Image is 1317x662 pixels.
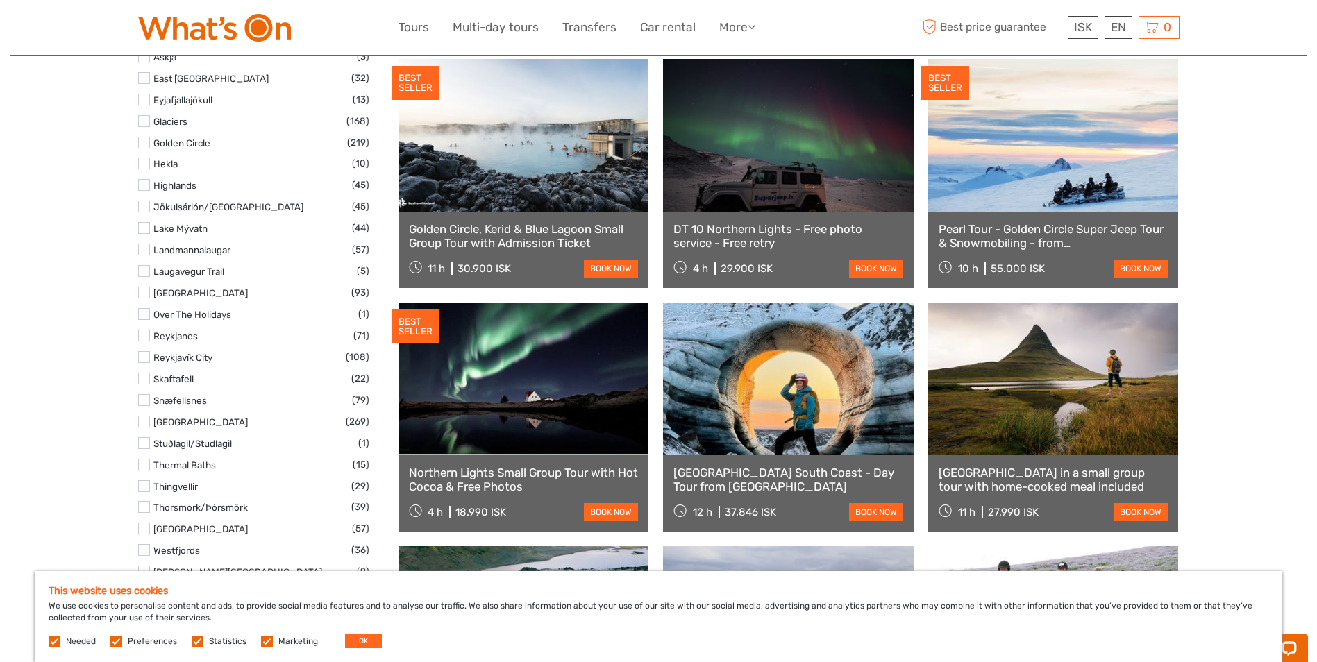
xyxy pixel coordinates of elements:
[1114,503,1168,521] a: book now
[153,481,198,492] a: Thingvellir
[153,137,210,148] a: Golden Circle
[562,17,616,37] a: Transfers
[128,636,177,647] label: Preferences
[353,328,369,343] span: (71)
[399,17,429,37] a: Tours
[693,262,708,275] span: 4 h
[352,155,369,171] span: (10)
[392,309,439,344] div: BEST SELLER
[352,520,369,536] span: (57)
[153,545,200,556] a: Westfjords
[153,158,178,169] a: Hekla
[358,435,369,451] span: (1)
[153,244,230,255] a: Landmannalaugar
[278,636,318,647] label: Marketing
[351,542,369,558] span: (36)
[153,566,322,577] a: [PERSON_NAME][GEOGRAPHIC_DATA]
[351,371,369,387] span: (22)
[1161,20,1173,34] span: 0
[958,262,978,275] span: 10 h
[939,466,1168,494] a: [GEOGRAPHIC_DATA] in a small group tour with home-cooked meal included
[153,373,194,384] a: Skaftafell
[153,502,248,513] a: Thorsmork/Þórsmörk
[351,499,369,515] span: (39)
[849,260,903,278] a: book now
[458,262,511,275] div: 30.900 ISK
[725,506,776,518] div: 37.846 ISK
[153,51,176,62] a: Askja
[1074,20,1092,34] span: ISK
[352,392,369,408] span: (79)
[153,94,212,105] a: Eyjafjallajökull
[1105,16,1132,39] div: EN
[345,634,382,648] button: OK
[584,503,638,521] a: book now
[673,222,903,251] a: DT 10 Northern Lights - Free photo service - Free retry
[351,285,369,300] span: (93)
[352,177,369,193] span: (45)
[988,506,1039,518] div: 27.990 ISK
[346,349,369,365] span: (108)
[153,352,212,363] a: Reykjavík City
[351,70,369,86] span: (32)
[584,260,638,278] a: book now
[153,223,208,234] a: Lake Mývatn
[352,220,369,236] span: (44)
[153,201,303,212] a: Jökulsárlón/[GEOGRAPHIC_DATA]
[357,263,369,279] span: (5)
[153,416,248,427] a: [GEOGRAPHIC_DATA]
[209,636,246,647] label: Statistics
[19,24,157,35] p: Chat now
[153,330,198,341] a: Reykjanes
[455,506,506,518] div: 18.990 ISK
[358,306,369,322] span: (1)
[153,523,248,534] a: [GEOGRAPHIC_DATA]
[357,49,369,65] span: (3)
[138,14,291,42] img: What's On
[719,17,755,37] a: More
[1114,260,1168,278] a: book now
[392,66,439,101] div: BEST SELLER
[153,266,224,277] a: Laugavegur Trail
[346,414,369,430] span: (269)
[409,222,639,251] a: Golden Circle, Kerid & Blue Lagoon Small Group Tour with Admission Ticket
[991,262,1045,275] div: 55.000 ISK
[153,180,196,191] a: Highlands
[693,506,712,518] span: 12 h
[153,116,187,127] a: Glaciers
[453,17,539,37] a: Multi-day tours
[35,571,1282,662] div: We use cookies to personalise content and ads, to provide social media features and to analyse ou...
[939,222,1168,251] a: Pearl Tour - Golden Circle Super Jeep Tour & Snowmobiling - from [GEOGRAPHIC_DATA]
[919,16,1064,39] span: Best price guarantee
[66,636,96,647] label: Needed
[353,92,369,108] span: (13)
[849,503,903,521] a: book now
[160,22,176,38] button: Open LiveChat chat widget
[409,466,639,494] a: Northern Lights Small Group Tour with Hot Cocoa & Free Photos
[357,563,369,579] span: (9)
[347,135,369,151] span: (219)
[153,309,231,320] a: Over The Holidays
[346,113,369,129] span: (168)
[153,287,248,298] a: [GEOGRAPHIC_DATA]
[428,506,443,518] span: 4 h
[49,585,1268,597] h5: This website uses cookies
[921,66,969,101] div: BEST SELLER
[353,457,369,473] span: (15)
[153,459,216,470] a: Thermal Baths
[673,466,903,494] a: [GEOGRAPHIC_DATA] South Coast - Day Tour from [GEOGRAPHIC_DATA]
[640,17,696,37] a: Car rental
[352,198,369,214] span: (45)
[352,241,369,257] span: (57)
[721,262,773,275] div: 29.900 ISK
[153,73,269,84] a: East [GEOGRAPHIC_DATA]
[958,506,975,518] span: 11 h
[153,438,232,449] a: Stuðlagil/Studlagil
[351,478,369,494] span: (29)
[153,395,207,406] a: Snæfellsnes
[428,262,445,275] span: 11 h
